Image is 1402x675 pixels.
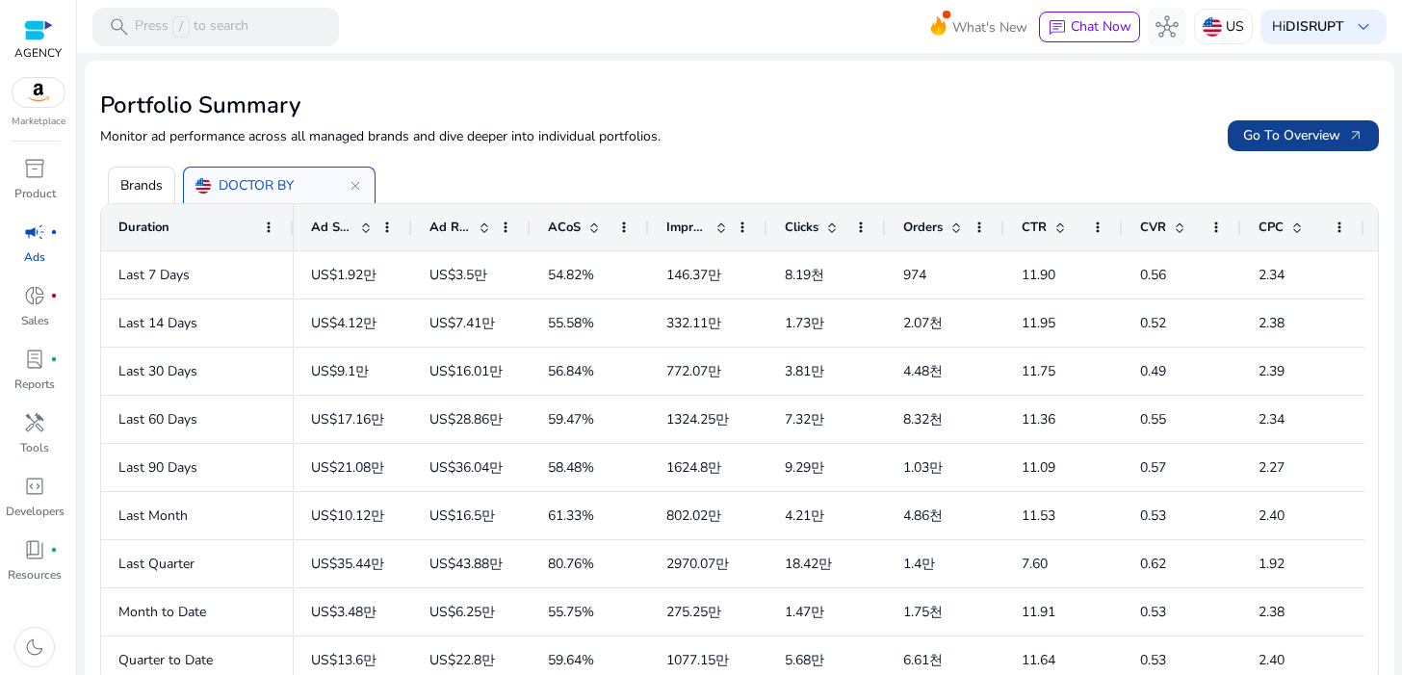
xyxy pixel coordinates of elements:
[666,219,708,236] span: Impressions
[429,351,503,391] p: US$16.01만
[785,496,824,535] p: 4.21만
[108,15,131,39] span: search
[23,538,46,561] span: book_4
[903,400,943,439] p: 8.32천
[548,592,594,632] p: 55.75%
[23,475,46,498] span: code_blocks
[118,362,197,380] span: Last 30 Days
[195,178,211,194] img: us.svg
[118,266,190,284] span: Last 7 Days
[1140,255,1166,295] p: 0.56
[1243,125,1363,145] span: Go To Overview
[548,448,594,487] p: 58.48%
[118,458,197,477] span: Last 90 Days
[311,303,376,343] p: US$4.12만
[348,178,363,194] span: close
[135,16,248,38] p: Press to search
[903,592,943,632] p: 1.75천
[23,411,46,434] span: handyman
[1259,448,1285,487] p: 2.27
[50,292,58,299] span: fiber_manual_record
[20,439,49,456] p: Tools
[311,351,369,391] p: US$9.1만
[118,314,197,332] span: Last 14 Days
[1140,219,1166,236] span: CVR
[1022,351,1055,391] p: 11.75
[118,651,213,669] span: Quarter to Date
[1022,592,1055,632] p: 11.91
[14,44,62,62] p: AGENCY
[903,496,943,535] p: 4.86천
[1022,496,1055,535] p: 11.53
[1148,8,1186,46] button: hub
[548,400,594,439] p: 59.47%
[548,351,594,391] p: 56.84%
[311,496,384,535] p: US$10.12만
[1272,20,1344,34] p: Hi
[100,126,661,146] p: Monitor ad performance across all managed brands and dive deeper into individual portfolios.
[903,448,943,487] p: 1.03만
[1140,592,1166,632] p: 0.53
[23,157,46,180] span: inventory_2
[14,185,56,202] p: Product
[1022,544,1048,584] p: 7.60
[548,303,594,343] p: 55.58%
[785,544,832,584] p: 18.42만
[666,448,721,487] p: 1624.8만
[311,400,384,439] p: US$17.16만
[6,503,65,520] p: Developers
[1022,303,1055,343] p: 11.95
[118,603,206,621] span: Month to Date
[219,175,294,195] p: DOCTOR BY
[666,351,721,391] p: 772.07만
[1039,12,1140,42] button: chatChat Now
[14,376,55,393] p: Reports
[1259,219,1284,236] span: CPC
[24,248,45,266] p: Ads
[903,544,935,584] p: 1.4만
[1228,120,1379,151] button: Go To Overviewarrow_outward
[50,546,58,554] span: fiber_manual_record
[118,219,169,236] span: Duration
[118,555,195,573] span: Last Quarter
[13,78,65,107] img: amazon.svg
[1259,303,1285,343] p: 2.38
[1140,400,1166,439] p: 0.55
[429,219,471,236] span: Ad Revenue
[1259,592,1285,632] p: 2.38
[548,496,594,535] p: 61.33%
[429,544,503,584] p: US$43.88만
[548,544,594,584] p: 80.76%
[785,219,818,236] span: Clicks
[952,11,1027,44] span: What's New
[903,303,943,343] p: 2.07천
[1022,400,1055,439] p: 11.36
[8,566,62,584] p: Resources
[50,355,58,363] span: fiber_manual_record
[548,219,581,236] span: ACoS
[311,592,376,632] p: US$3.48만
[118,506,188,525] span: Last Month
[311,219,352,236] span: Ad Spend
[21,312,49,329] p: Sales
[903,351,943,391] p: 4.48천
[666,303,721,343] p: 332.11만
[23,221,46,244] span: campaign
[100,91,1379,119] h2: Portfolio Summary
[1140,303,1166,343] p: 0.52
[1022,448,1055,487] p: 11.09
[666,400,729,439] p: 1324.25만
[1259,400,1285,439] p: 2.34
[1259,496,1285,535] p: 2.40
[1048,18,1067,38] span: chat
[1022,219,1047,236] span: CTR
[666,496,721,535] p: 802.02만
[1259,351,1285,391] p: 2.39
[23,636,46,659] span: dark_mode
[1348,128,1363,143] span: arrow_outward
[1022,255,1055,295] p: 11.90
[118,410,197,428] span: Last 60 Days
[50,228,58,236] span: fiber_manual_record
[23,348,46,371] span: lab_profile
[1203,17,1222,37] img: us.svg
